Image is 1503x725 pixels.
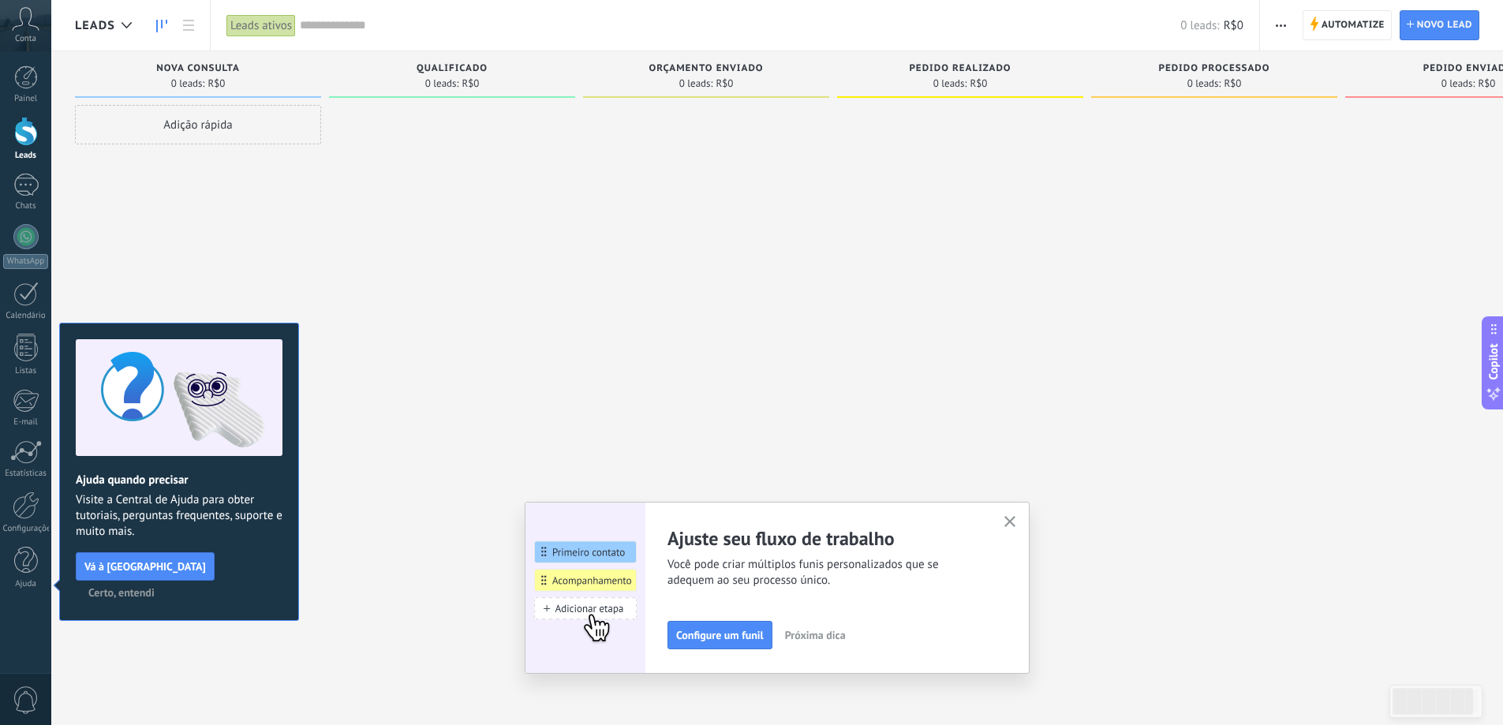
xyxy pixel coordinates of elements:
div: Configurações [3,524,49,534]
span: Automatize [1322,11,1385,39]
div: Ajuda [3,579,49,589]
span: Configure um funil [676,630,764,641]
span: R$0 [1224,79,1241,88]
span: Novo lead [1417,11,1472,39]
a: Leads [148,10,175,41]
span: Nova consulta [156,63,240,74]
a: Automatize [1303,10,1392,40]
span: 0 leads: [1187,79,1221,88]
div: Adição rápida [75,105,321,144]
a: Novo lead [1400,10,1479,40]
div: WhatsApp [3,254,48,269]
span: Orçamento enviado [649,63,763,74]
div: Pedido realizado [845,63,1075,77]
div: Calendário [3,311,49,321]
span: R$0 [716,79,733,88]
div: Chats [3,201,49,211]
div: E-mail [3,417,49,428]
h2: Ajuste seu fluxo de trabalho [667,526,985,551]
button: Certo, entendi [81,581,162,604]
span: 0 leads: [171,79,205,88]
span: R$0 [208,79,225,88]
span: 0 leads: [425,79,459,88]
div: Estatísticas [3,469,49,479]
span: 0 leads: [1441,79,1475,88]
span: 0 leads: [679,79,713,88]
button: Próxima dica [778,623,853,647]
span: Conta [15,34,36,44]
span: Você pode criar múltiplos funis personalizados que se adequem ao seu processo único. [667,557,985,589]
div: Qualificado [337,63,567,77]
button: Configure um funil [667,621,772,649]
button: Mais [1269,10,1292,40]
div: Leads [3,151,49,161]
span: Qualificado [417,63,488,74]
a: Lista [175,10,202,41]
span: R$0 [1478,79,1495,88]
div: Pedido processado [1099,63,1329,77]
span: R$0 [970,79,987,88]
span: Vá à [GEOGRAPHIC_DATA] [84,561,206,572]
div: Orçamento enviado [591,63,821,77]
span: Próxima dica [785,630,846,641]
span: Pedido processado [1158,63,1269,74]
span: Leads [75,18,115,33]
div: Nova consulta [83,63,313,77]
span: Pedido realizado [909,63,1011,74]
button: Vá à [GEOGRAPHIC_DATA] [76,552,215,581]
span: Copilot [1486,343,1501,379]
div: Painel [3,94,49,104]
div: Listas [3,366,49,376]
span: R$0 [462,79,479,88]
span: 0 leads: [1180,18,1219,33]
div: Leads ativos [226,14,296,37]
span: Visite a Central de Ajuda para obter tutoriais, perguntas frequentes, suporte e muito mais. [76,492,282,540]
span: Certo, entendi [88,587,155,598]
span: 0 leads: [933,79,967,88]
span: R$0 [1224,18,1243,33]
h2: Ajuda quando precisar [76,473,282,488]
